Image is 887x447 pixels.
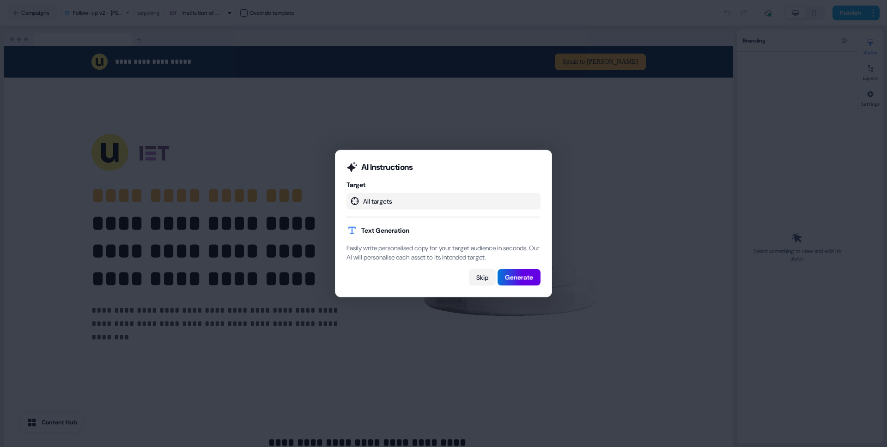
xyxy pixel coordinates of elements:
button: Skip [469,269,496,286]
h2: AI Instructions [361,162,413,173]
div: All targets [346,193,541,210]
p: Easily write personalised copy for your target audience in seconds. Our AI will personalise each ... [346,243,541,262]
button: Generate [498,269,541,286]
h2: Text Generation [361,226,409,235]
div: Target [346,180,541,189]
